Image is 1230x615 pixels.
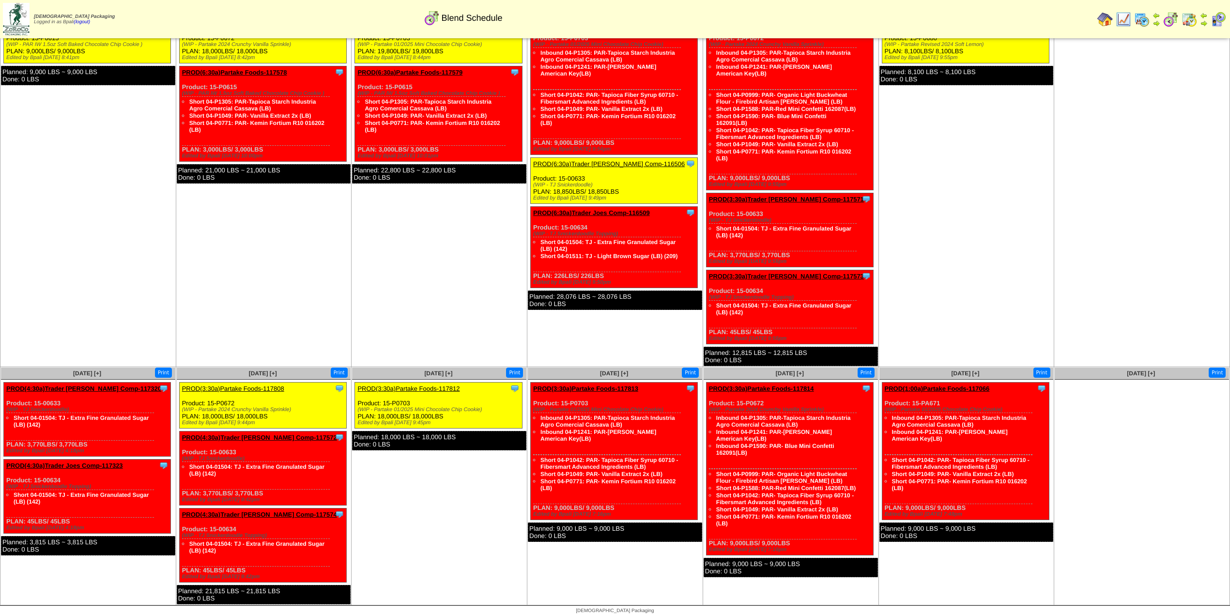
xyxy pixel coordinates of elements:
[533,385,638,392] a: PROD(3:30a)Partake Foods-117813
[533,42,697,47] div: (WIP - Partake 01/2025 Mini Chocolate Chip Cookie)
[441,13,502,23] span: Blend Schedule
[159,461,169,470] img: Tooltip
[706,383,873,555] div: Product: 15-P0672 PLAN: 9,000LBS / 9,000LBS
[335,67,344,77] img: Tooltip
[716,513,851,527] a: Short 04-P0771: PAR- Kemin Fortium R10 016202 (LB)
[533,407,697,413] div: (WIP - Partake 01/2025 Mini Chocolate Chip Cookie)
[14,492,149,505] a: Short 04-01504: TJ - Extra Fine Granulated Sugar (LB) (142)
[709,259,873,264] div: Edited by Bpali [DATE] 9:56pm
[1163,12,1179,27] img: calendarblend.gif
[155,368,172,378] button: Print
[182,385,284,392] a: PROD(3:30a)Partake Foods-117808
[189,98,316,112] a: Short 04-P1305: PAR-Tapioca Starch Industria Agro Comercial Cassava (LB)
[709,547,873,553] div: Edited by Bpali [DATE] 7:16pm
[716,429,832,442] a: Inbound 04-P1241: PAR-[PERSON_NAME] American Key(LB)
[716,471,847,484] a: Short 04-P0999: PAR- Organic Light Buckwheat Flour - Firebird Artisan [PERSON_NAME] (LB)
[533,279,697,285] div: Edited by Bpali [DATE] 9:50pm
[6,385,161,392] a: PROD(4:30a)Trader [PERSON_NAME] Comp-117320
[3,3,30,35] img: zoroco-logo-small.webp
[600,370,628,377] a: [DATE] [+]
[885,385,990,392] a: PROD(1:00a)Partake Foods-117066
[177,585,351,604] div: Planned: 21,815 LBS ~ 21,815 LBS Done: 0 LBS
[6,484,170,490] div: (WIP - TJ Snickerdoodle Topping)
[1,536,175,555] div: Planned: 3,815 LBS ~ 3,815 LBS Done: 0 LBS
[1200,12,1208,19] img: arrowleft.gif
[6,462,123,469] a: PROD(4:30a)Trader Joes Comp-117323
[682,368,699,378] button: Print
[182,511,337,518] a: PROD(4:30a)Trader [PERSON_NAME] Comp-117574
[885,511,1049,517] div: Edited by Bpali [DATE] 7:48pm
[6,448,170,454] div: Edited by Bpali [DATE] 4:18pm
[1209,368,1226,378] button: Print
[892,457,1030,470] a: Short 04-P1042: PAR- Tapioca Fiber Syrup 60710 - Fibersmart Advanced Ingredients (LB)
[540,457,678,470] a: Short 04-P1042: PAR- Tapioca Fiber Syrup 60710 - Fibersmart Advanced Ingredients (LB)
[182,420,346,426] div: Edited by Bpali [DATE] 9:44pm
[540,253,677,260] a: Short 04-01511: TJ - Light Brown Sugar (LB) (209)
[704,347,878,366] div: Planned: 12,815 LBS ~ 12,815 LBS Done: 0 LBS
[709,336,873,341] div: Edited by Bpali [DATE] 9:56pm
[6,407,170,413] div: (WIP - TJ Snickerdoodle)
[531,17,698,155] div: Product: 15-P0703 PLAN: 9,000LBS / 9,000LBS
[540,415,675,428] a: Inbound 04-P1305: PAR-Tapioca Starch Industria Agro Comercial Cassava (LB)
[716,302,851,316] a: Short 04-01504: TJ - Extra Fine Granulated Sugar (LB) (142)
[716,92,847,105] a: Short 04-P0999: PAR- Organic Light Buckwheat Flour - Firebird Artisan [PERSON_NAME] (LB)
[182,91,346,96] div: (WIP - PAR IW 1.5oz Soft Baked Chocolate Chip Cookie )
[533,231,697,237] div: (WIP - TJ Snickerdoodle Topping)
[716,443,834,456] a: Inbound 04-P1590: PAR- Blue Mini Confetti 162091(LB)
[892,429,1008,442] a: Inbound 04-P1241: PAR-[PERSON_NAME] American Key(LB)
[686,384,695,393] img: Tooltip
[14,415,149,428] a: Short 04-01504: TJ - Extra Fine Granulated Sugar (LB) (142)
[352,431,526,450] div: Planned: 18,000 LBS ~ 18,000 LBS Done: 0 LBS
[879,523,1054,542] div: Planned: 9,000 LBS ~ 9,000 LBS Done: 0 LBS
[249,370,277,377] a: [DATE] [+]
[858,368,875,378] button: Print
[709,294,873,300] div: (WIP - TJ Snickerdoodle Topping)
[182,153,346,159] div: Edited by Bpali [DATE] 10:00pm
[540,429,656,442] a: Inbound 04-P1241: PAR-[PERSON_NAME] American Key(LB)
[510,67,520,77] img: Tooltip
[177,164,351,184] div: Planned: 21,000 LBS ~ 21,000 LBS Done: 0 LBS
[892,478,1027,492] a: Short 04-P0771: PAR- Kemin Fortium R10 016202 (LB)
[189,120,324,133] a: Short 04-P0771: PAR- Kemin Fortium R10 016202 (LB)
[533,511,697,517] div: Edited by Bpali [DATE] 7:16pm
[357,69,462,76] a: PROD(6:30a)Partake Foods-117579
[576,608,654,614] span: [DEMOGRAPHIC_DATA] Packaging
[531,158,698,204] div: Product: 15-00633 PLAN: 18,850LBS / 18,850LBS
[335,509,344,519] img: Tooltip
[882,383,1049,520] div: Product: 15-PA671 PLAN: 9,000LBS / 9,000LBS
[1,66,175,85] div: Planned: 9,000 LBS ~ 9,000 LBS Done: 0 LBS
[716,225,851,239] a: Short 04-01504: TJ - Extra Fine Granulated Sugar (LB) (142)
[716,485,856,492] a: Short 04-P1588: PAR-Red Mini Confetti 162087(LB)
[540,239,676,252] a: Short 04-01504: TJ - Extra Fine Granulated Sugar (LB) (142)
[885,42,1049,47] div: (WIP - Partake Revised 2024 Soft Lemon)
[709,42,873,47] div: (WIP - Partake 2024 Crunchy Vanilla Sprinkle)
[706,17,873,190] div: Product: 15-P0672 PLAN: 9,000LBS / 9,000LBS
[716,106,856,112] a: Short 04-P1588: PAR-Red Mini Confetti 162087(LB)
[540,106,662,112] a: Short 04-P1049: PAR- Vanilla Extract 2x (LB)
[892,415,1027,428] a: Inbound 04-P1305: PAR-Tapioca Starch Industria Agro Comercial Cassava (LB)
[1116,12,1131,27] img: line_graph.gif
[716,506,838,513] a: Short 04-P1049: PAR- Vanilla Extract 2x (LB)
[357,55,522,61] div: Edited by Bpali [DATE] 8:44pm
[540,49,675,63] a: Inbound 04-P1305: PAR-Tapioca Starch Industria Agro Comercial Cassava (LB)
[706,193,873,267] div: Product: 15-00633 PLAN: 3,770LBS / 3,770LBS
[716,415,851,428] a: Inbound 04-P1305: PAR-Tapioca Starch Industria Agro Comercial Cassava (LB)
[179,383,346,429] div: Product: 15-P0672 PLAN: 18,000LBS / 18,000LBS
[533,182,697,188] div: (WIP - TJ Snickerdoodle)
[533,195,697,201] div: Edited by Bpali [DATE] 9:49pm
[189,112,311,119] a: Short 04-P1049: PAR- Vanilla Extract 2x (LB)
[189,463,324,477] a: Short 04-01504: TJ - Extra Fine Granulated Sugar (LB) (142)
[182,456,346,461] div: (WIP - TJ Snickerdoodle)
[686,159,695,169] img: Tooltip
[182,407,346,413] div: (WIP - Partake 2024 Crunchy Vanilla Sprinkle)
[879,66,1054,85] div: Planned: 8,100 LBS ~ 8,100 LBS Done: 0 LBS
[365,98,492,112] a: Short 04-P1305: PAR-Tapioca Starch Industria Agro Comercial Cassava (LB)
[179,431,346,506] div: Product: 15-00633 PLAN: 3,770LBS / 3,770LBS
[531,383,698,520] div: Product: 15-P0703 PLAN: 9,000LBS / 9,000LBS
[182,497,346,503] div: Edited by Bpali [DATE] 9:42pm
[335,384,344,393] img: Tooltip
[1211,12,1226,27] img: calendarcustomer.gif
[357,385,460,392] a: PROD(3:30a)Partake Foods-117812
[6,42,170,47] div: (WIP - PAR IW 1.5oz Soft Baked Chocolate Chip Cookie )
